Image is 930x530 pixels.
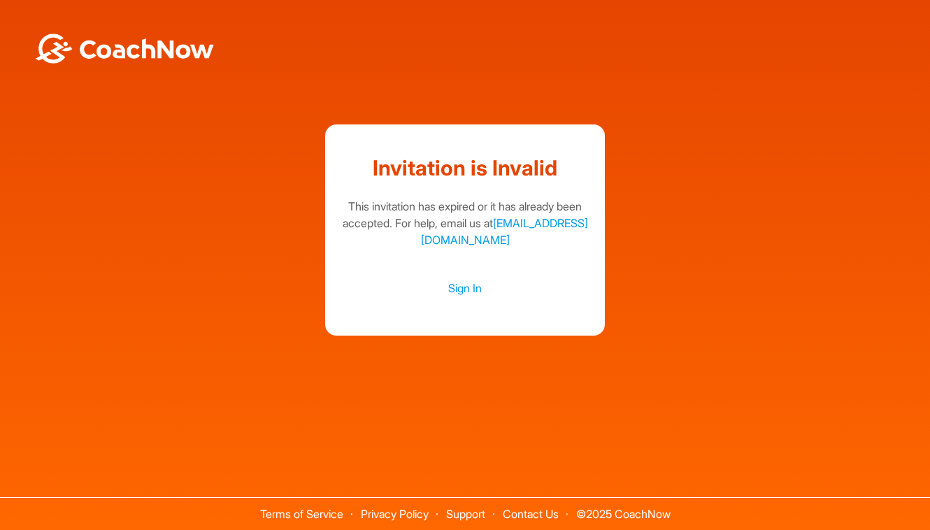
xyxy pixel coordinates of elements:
[361,507,429,521] a: Privacy Policy
[339,279,591,297] a: Sign In
[339,198,591,248] div: This invitation has expired or it has already been accepted. For help, email us at
[421,216,588,247] a: [EMAIL_ADDRESS][DOMAIN_NAME]
[339,152,591,184] h1: Invitation is Invalid
[446,507,485,521] a: Support
[34,34,215,64] img: BwLJSsUCoWCh5upNqxVrqldRgqLPVwmV24tXu5FoVAoFEpwwqQ3VIfuoInZCoVCoTD4vwADAC3ZFMkVEQFDAAAAAElFTkSuQmCC
[503,507,559,521] a: Contact Us
[569,498,678,520] span: © 2025 CoachNow
[260,507,343,521] a: Terms of Service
